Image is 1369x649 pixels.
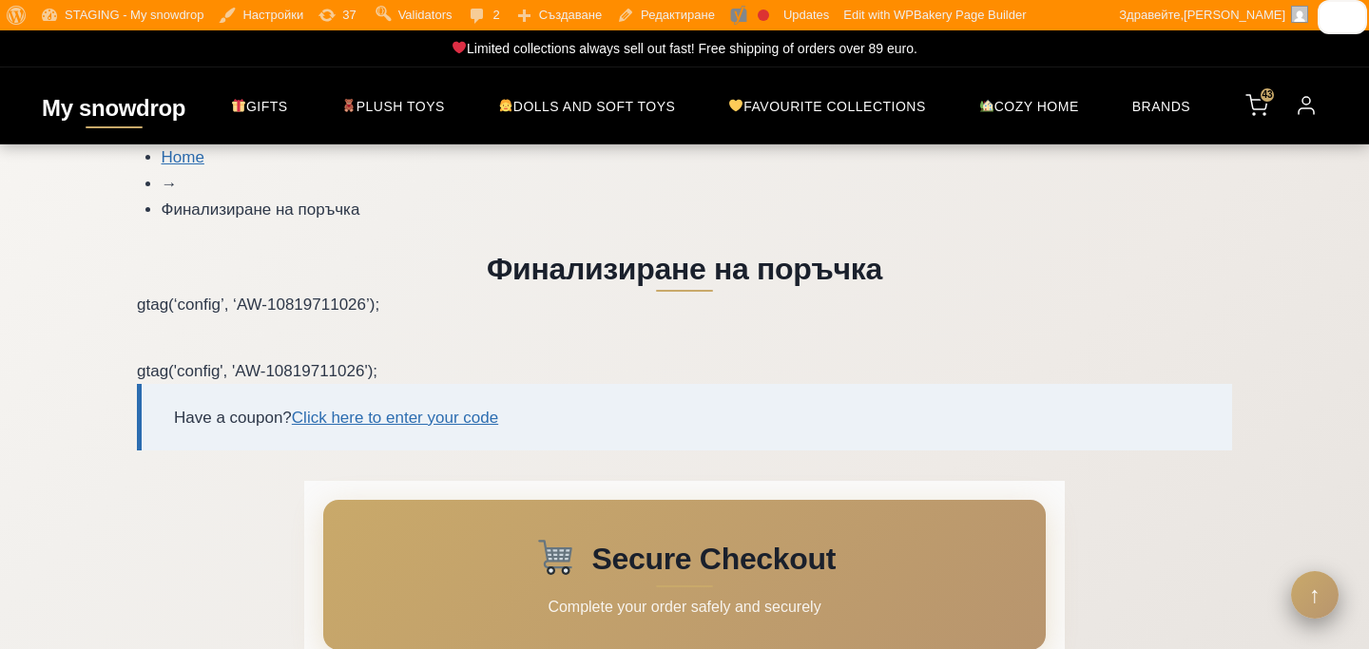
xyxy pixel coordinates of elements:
img: 🎁 [232,99,245,112]
span: [PERSON_NAME] [1184,8,1285,22]
a: Login to your account [1285,85,1327,126]
img: 🧸 [342,99,356,112]
a: My snowdrop [42,95,185,121]
img: 🛒 [536,538,574,576]
div: Focus keyphrase not set [758,10,769,21]
h1: Финализиране на поръчка [137,246,1232,292]
li: Финализиране на поръчка [162,197,1233,222]
img: 👧 [499,99,512,112]
a: BRANDS [1117,91,1205,122]
p: Complete your order safely and securely [354,595,1015,620]
button: ↑ [1291,571,1339,619]
p: gtag(‘config’, ‘AW-10819711026’); [137,292,1232,317]
span: Secure Checkout [591,536,836,582]
img: 🏡 [980,99,993,112]
a: Cozy home [964,91,1094,122]
a: Favourite Collections [713,91,940,122]
div: Have a coupon? [137,384,1232,450]
a: PLUSH TOYS [326,91,460,122]
img: ❤️ [453,41,466,54]
a: Click here to enter your code [292,409,498,427]
a: GIFTS [216,91,303,122]
a: View your shopping cart [1236,85,1278,126]
a: Home [162,148,204,166]
span: 43 [1259,86,1276,104]
li: → [162,171,1233,197]
nav: Breadcrumb [137,144,1232,222]
a: Dolls and soft toys [483,91,691,122]
img: 💛 [729,99,742,112]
